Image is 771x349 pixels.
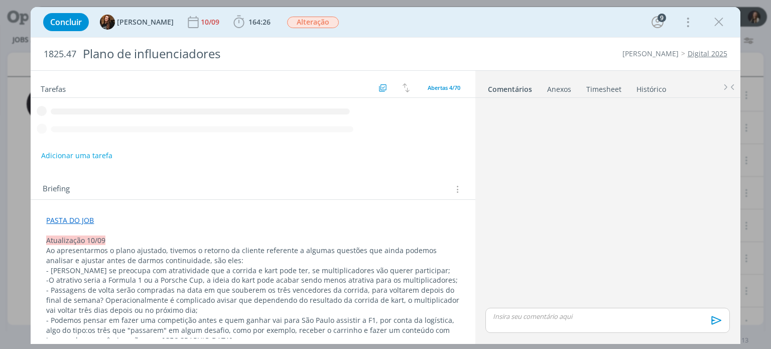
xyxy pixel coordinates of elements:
div: dialog [31,7,740,344]
a: Digital 2025 [688,49,727,58]
span: Briefing [43,183,70,196]
div: Anexos [547,84,571,94]
img: arrow-down-up.svg [403,83,410,92]
p: - [46,275,459,285]
span: Abertas 4/70 [428,84,460,91]
img: T [100,15,115,30]
a: PASTA DO JOB [46,215,94,225]
button: 9 [650,14,666,30]
a: Histórico [636,80,667,94]
a: Timesheet [586,80,622,94]
a: [PERSON_NAME] [622,49,679,58]
span: O atrativo seria a Formula 1 ou a Porsche Cup, a ideia do kart pode acabar sendo menos atrativa p... [49,275,458,285]
span: Alteração [287,17,339,28]
span: Tarefas [41,82,66,94]
button: Concluir [43,13,89,31]
button: Alteração [287,16,339,29]
span: 164:26 [248,17,271,27]
div: Plano de influenciadores [78,42,438,66]
span: [PERSON_NAME] [117,19,174,26]
button: 164:26 [231,14,273,30]
p: - Passagens de volta serão compradas na data em que souberem os três vencedores da corrida, para ... [46,285,459,315]
button: T[PERSON_NAME] [100,15,174,30]
p: - Podemos pensar em fazer uma competição antes e quem ganhar vai para São Paulo assistir a F1, po... [46,315,459,345]
span: os três que "passarem" em algum desafio, como por exemplo, receber o carrinho e fazer um conteúdo... [46,325,452,345]
a: Comentários [487,80,533,94]
button: Adicionar uma tarefa [41,147,113,165]
div: 9 [658,14,666,22]
span: Atualização 10/09 [46,236,105,245]
span: 1825.47 [44,49,76,60]
p: - [PERSON_NAME] se preocupa com atratividade que a corrida e kart pode ter, se multiplicadores vã... [46,266,459,276]
p: Ao apresentarmos o plano ajustado, tivemos o retorno da cliente referente a algumas questões que ... [46,246,459,266]
div: 10/09 [201,19,221,26]
span: Concluir [50,18,82,26]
